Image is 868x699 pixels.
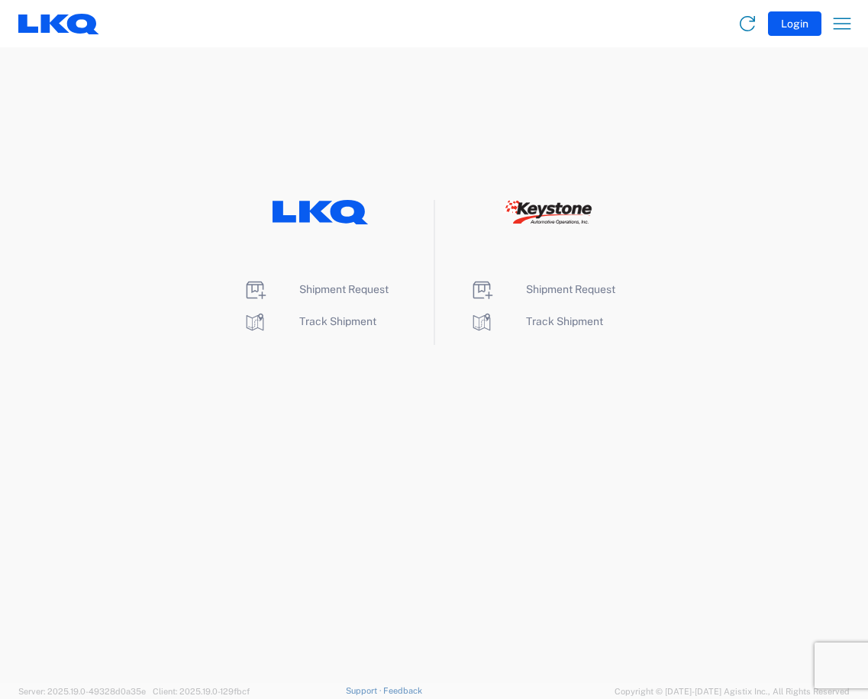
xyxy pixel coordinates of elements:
[383,686,422,695] a: Feedback
[469,315,603,327] a: Track Shipment
[526,315,603,327] span: Track Shipment
[299,283,389,295] span: Shipment Request
[768,11,821,36] button: Login
[346,686,384,695] a: Support
[243,315,376,327] a: Track Shipment
[153,687,250,696] span: Client: 2025.19.0-129fbcf
[526,283,615,295] span: Shipment Request
[469,283,615,295] a: Shipment Request
[243,283,389,295] a: Shipment Request
[615,685,850,698] span: Copyright © [DATE]-[DATE] Agistix Inc., All Rights Reserved
[299,315,376,327] span: Track Shipment
[18,687,146,696] span: Server: 2025.19.0-49328d0a35e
